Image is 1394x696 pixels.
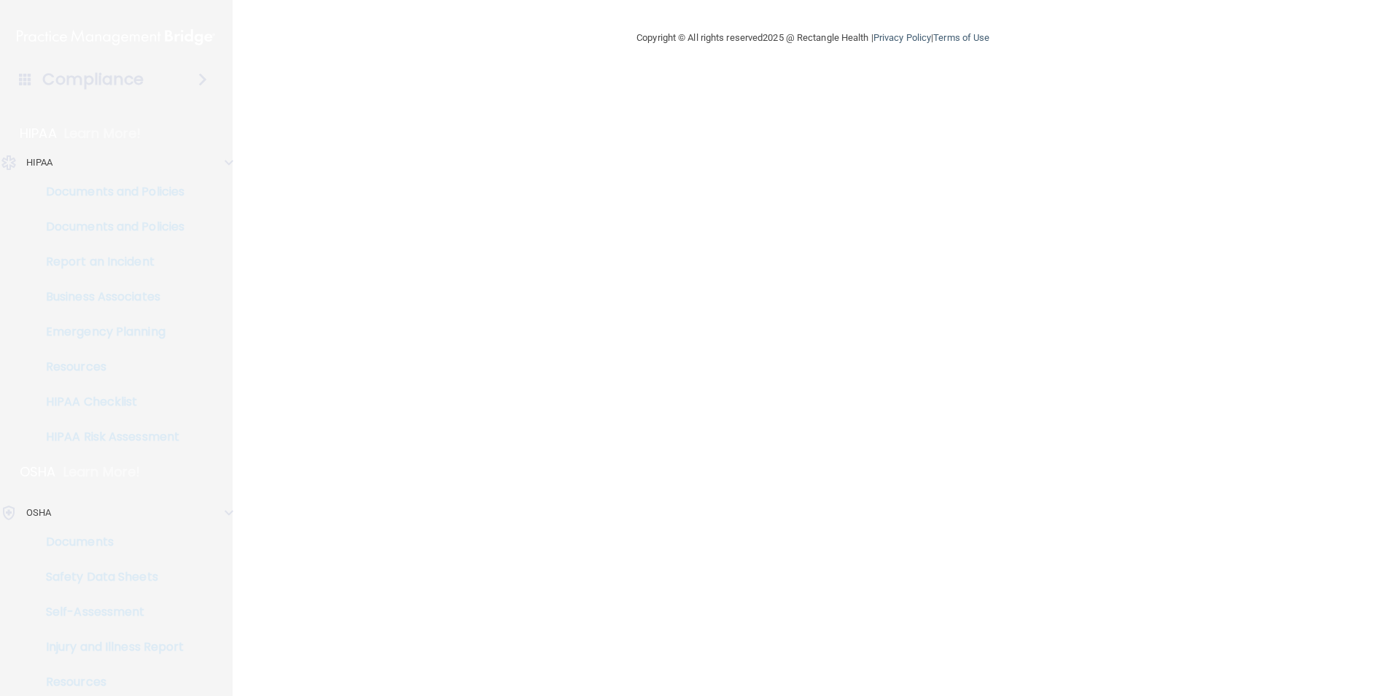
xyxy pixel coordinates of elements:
[9,395,209,409] p: HIPAA Checklist
[42,69,144,90] h4: Compliance
[9,605,209,619] p: Self-Assessment
[9,220,209,234] p: Documents and Policies
[9,675,209,689] p: Resources
[17,23,215,52] img: PMB logo
[9,255,209,269] p: Report an Incident
[20,125,57,142] p: HIPAA
[9,185,209,199] p: Documents and Policies
[9,360,209,374] p: Resources
[20,463,56,481] p: OSHA
[9,290,209,304] p: Business Associates
[873,32,931,43] a: Privacy Policy
[9,640,209,654] p: Injury and Illness Report
[547,15,1079,61] div: Copyright © All rights reserved 2025 @ Rectangle Health | |
[933,32,989,43] a: Terms of Use
[26,504,51,522] p: OSHA
[9,430,209,444] p: HIPAA Risk Assessment
[63,463,141,481] p: Learn More!
[9,535,209,549] p: Documents
[26,154,53,171] p: HIPAA
[64,125,141,142] p: Learn More!
[9,325,209,339] p: Emergency Planning
[9,570,209,584] p: Safety Data Sheets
